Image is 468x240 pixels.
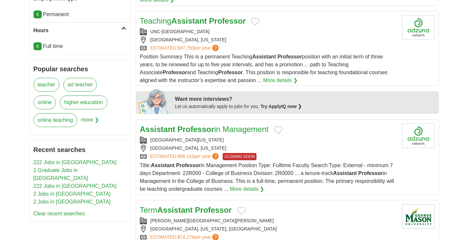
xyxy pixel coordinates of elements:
[230,185,264,193] a: More details ❯
[402,204,435,229] img: George Mason University logo
[140,206,232,214] a: TermAssistant Professor
[177,234,194,240] span: $74,279
[150,137,224,142] a: [GEOGRAPHIC_DATA][US_STATE]
[402,123,435,148] img: Eastern Kentucky University logo
[140,125,175,134] strong: Assistant
[60,96,107,109] a: higher education
[33,78,59,92] a: teacher
[81,113,99,131] span: more ❯
[140,28,397,35] div: UNC-[GEOGRAPHIC_DATA]
[175,95,435,103] div: Want more interviews?
[358,170,383,176] strong: Professor
[157,206,193,214] strong: Assistant
[163,70,187,75] strong: Professor
[150,218,274,223] a: [PERSON_NAME][GEOGRAPHIC_DATA][PERSON_NAME]
[176,163,201,168] strong: Professor
[63,78,97,92] a: art teacher
[175,103,435,110] div: Let us automatically apply to jobs for you.
[33,11,126,18] li: Permanent
[140,125,269,134] a: Assistant Professorin Management
[177,45,194,51] span: $97,750
[209,16,246,25] strong: Professor
[177,125,214,134] strong: Professor
[274,126,282,134] button: Add to favorite jobs
[33,64,126,74] h2: Popular searches
[33,167,88,181] a: 1 Graduate Jobs in [GEOGRAPHIC_DATA]
[260,104,302,109] a: Try ApplyIQ now ❯
[237,207,246,215] button: Add to favorite jobs
[140,145,397,152] div: [GEOGRAPHIC_DATA], [US_STATE]
[33,11,42,18] a: X
[251,18,259,26] button: Add to favorite jobs
[33,199,111,205] a: 2 Jobs in [GEOGRAPHIC_DATA]
[278,54,302,59] strong: Professor
[195,206,232,214] strong: Professor
[140,54,388,83] span: Position Summary This is a permanent Teaching position with an initial term of three years, to be...
[33,42,126,50] li: Full time
[402,15,435,40] img: Company logo
[140,36,397,43] div: [GEOGRAPHIC_DATA], [US_STATE]
[33,96,56,109] a: online
[333,170,357,176] strong: Assistant
[30,22,130,38] a: Hours
[171,16,207,25] strong: Assistant
[138,88,170,114] img: apply-iq-scientist.png
[177,154,194,159] span: $96,143
[33,145,126,155] h2: Recent searches
[150,45,220,52] a: ESTIMATED:$97,750per year?
[151,163,175,168] strong: Assistant
[140,226,397,232] div: [GEOGRAPHIC_DATA], [US_STATE], [GEOGRAPHIC_DATA]
[223,153,256,160] span: CLOSING SOON
[263,76,298,84] a: More details ❯
[33,211,85,216] a: Clear recent searches
[33,27,121,34] h2: Hours
[33,42,42,50] a: X
[33,113,78,127] a: online teaching
[33,183,117,189] a: 222 Jobs in [GEOGRAPHIC_DATA]
[33,191,111,197] a: 2 Jobs in [GEOGRAPHIC_DATA]
[140,163,394,192] span: Title: in Management Position Type: Fulltime Faculty Search Type: External - minimum 7 days Depar...
[212,153,219,160] span: ?
[212,45,219,51] span: ?
[140,16,246,25] a: TeachingAssistant Professor
[218,70,243,75] strong: Professor
[252,54,276,59] strong: Assistant
[150,153,220,160] a: ESTIMATED:$96,143per year?
[33,160,117,165] a: 222 Jobs in [GEOGRAPHIC_DATA]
